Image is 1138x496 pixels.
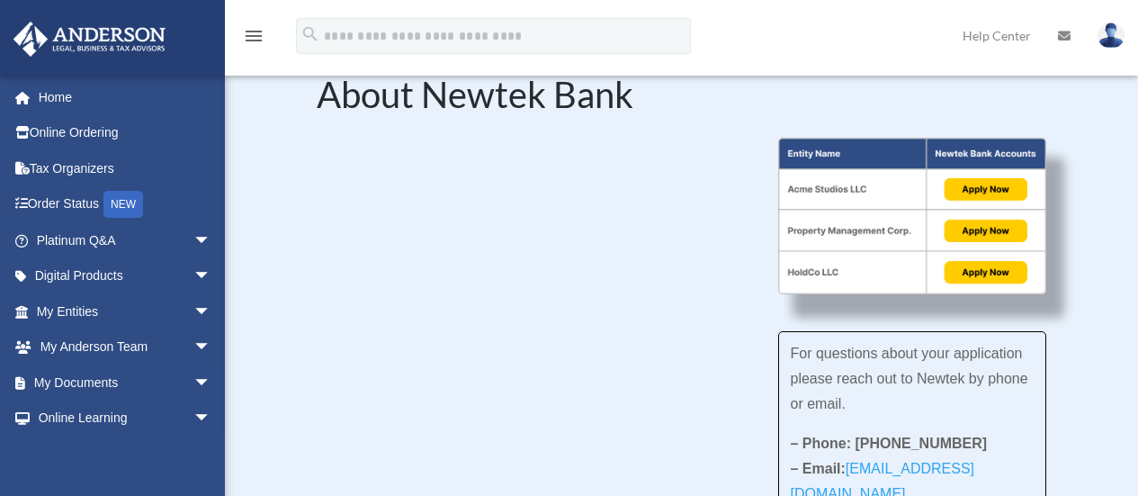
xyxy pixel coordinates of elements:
a: Tax Organizers [13,150,238,186]
img: User Pic [1098,23,1125,49]
div: NEW [103,191,143,218]
a: Online Learningarrow_drop_down [13,401,238,437]
iframe: NewtekOne and Newtek Bank's Partnership with Anderson Advisors [317,138,739,375]
span: arrow_drop_down [193,258,229,295]
i: search [300,24,320,44]
a: menu [243,32,264,47]
a: My Documentsarrow_drop_down [13,365,238,401]
h2: About Newtek Bank [317,77,1047,122]
a: Platinum Q&Aarrow_drop_down [13,222,238,258]
span: arrow_drop_down [193,293,229,330]
a: Order StatusNEW [13,186,238,223]
span: arrow_drop_down [193,365,229,401]
a: Home [13,79,238,115]
i: menu [243,25,264,47]
a: My Entitiesarrow_drop_down [13,293,238,329]
strong: – Phone: [PHONE_NUMBER] [790,436,987,451]
span: arrow_drop_down [193,401,229,437]
a: My Anderson Teamarrow_drop_down [13,329,238,365]
span: For questions about your application please reach out to Newtek by phone or email. [790,346,1027,411]
img: About Partnership Graphic (3) [778,138,1046,294]
span: arrow_drop_down [193,329,229,366]
a: Digital Productsarrow_drop_down [13,258,238,294]
span: arrow_drop_down [193,222,229,259]
a: Online Ordering [13,115,238,151]
img: Anderson Advisors Platinum Portal [8,22,171,57]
